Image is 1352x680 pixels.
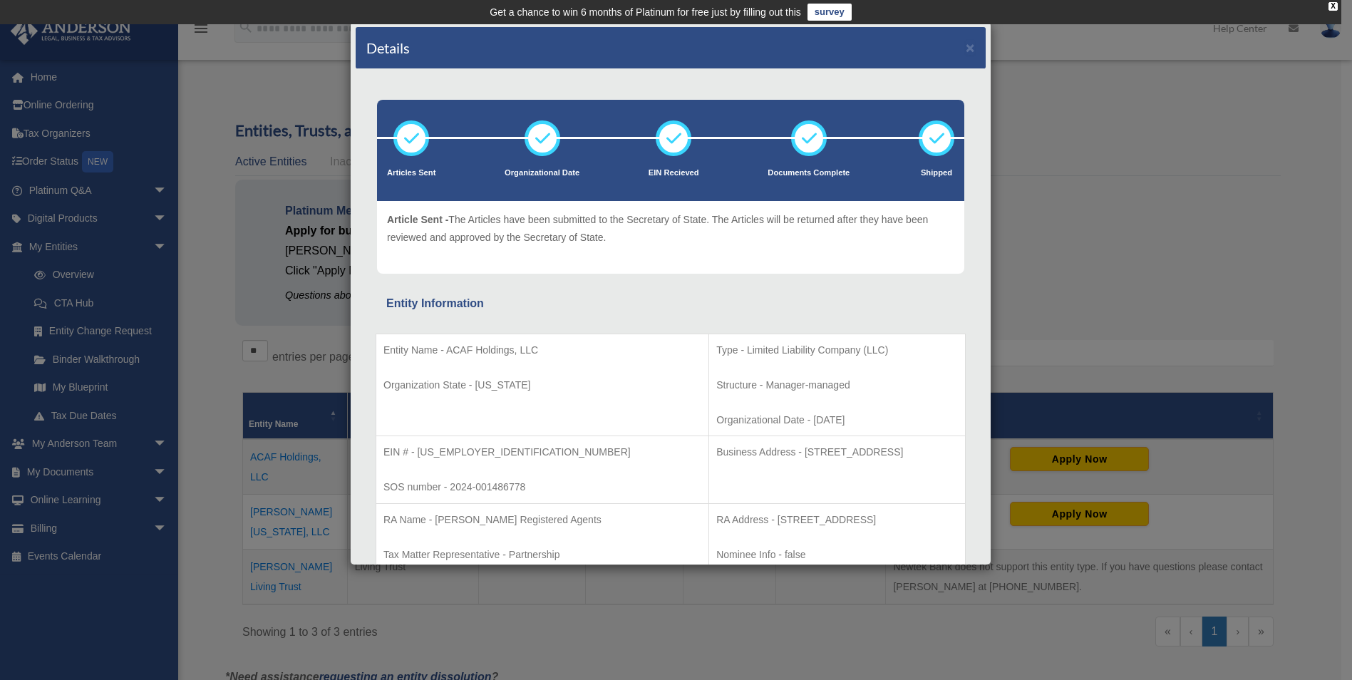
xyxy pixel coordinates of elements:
[807,4,852,21] a: survey
[383,478,701,496] p: SOS number - 2024-001486778
[716,443,958,461] p: Business Address - [STREET_ADDRESS]
[490,4,801,21] div: Get a chance to win 6 months of Platinum for free just by filling out this
[716,341,958,359] p: Type - Limited Liability Company (LLC)
[383,443,701,461] p: EIN # - [US_EMPLOYER_IDENTIFICATION_NUMBER]
[386,294,955,314] div: Entity Information
[716,546,958,564] p: Nominee Info - false
[383,511,701,529] p: RA Name - [PERSON_NAME] Registered Agents
[387,166,435,180] p: Articles Sent
[919,166,954,180] p: Shipped
[387,214,448,225] span: Article Sent -
[505,166,579,180] p: Organizational Date
[1328,2,1338,11] div: close
[383,341,701,359] p: Entity Name - ACAF Holdings, LLC
[966,40,975,55] button: ×
[768,166,850,180] p: Documents Complete
[716,411,958,429] p: Organizational Date - [DATE]
[716,376,958,394] p: Structure - Manager-managed
[366,38,410,58] h4: Details
[649,166,699,180] p: EIN Recieved
[716,511,958,529] p: RA Address - [STREET_ADDRESS]
[383,376,701,394] p: Organization State - [US_STATE]
[383,546,701,564] p: Tax Matter Representative - Partnership
[387,211,954,246] p: The Articles have been submitted to the Secretary of State. The Articles will be returned after t...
